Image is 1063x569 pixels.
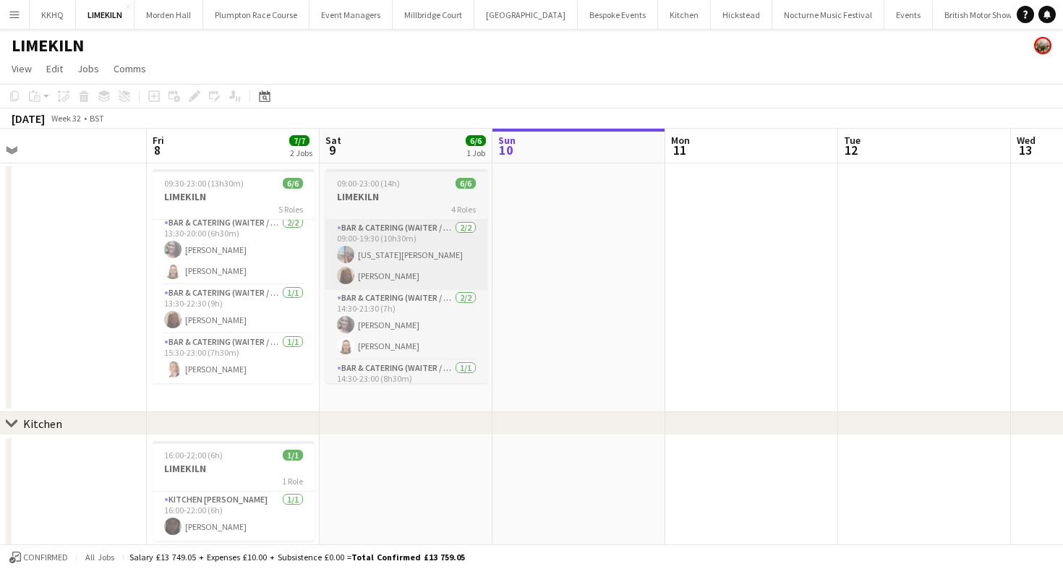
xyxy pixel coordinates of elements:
app-card-role: Bar & Catering (Waiter / waitress)2/213:30-20:00 (6h30m)[PERSON_NAME][PERSON_NAME] [153,215,315,285]
app-card-role: Kitchen [PERSON_NAME]1/116:00-22:00 (6h)[PERSON_NAME] [153,492,315,541]
app-job-card: 16:00-22:00 (6h)1/1LIMEKILN1 RoleKitchen [PERSON_NAME]1/116:00-22:00 (6h)[PERSON_NAME] [153,441,315,541]
div: [DATE] [12,111,45,126]
span: 6/6 [456,178,476,189]
button: Nocturne Music Festival [772,1,884,29]
span: View [12,62,32,75]
button: Hickstead [711,1,772,29]
span: 4 Roles [451,204,476,215]
button: [GEOGRAPHIC_DATA] [474,1,578,29]
span: 8 [150,142,164,158]
app-card-role: Bar & Catering (Waiter / waitress)1/114:30-23:00 (8h30m) [325,360,487,409]
span: 13 [1015,142,1036,158]
a: Comms [108,59,152,78]
span: 10 [496,142,516,158]
a: Edit [40,59,69,78]
button: Confirmed [7,549,70,565]
div: 2 Jobs [290,147,312,158]
app-card-role: Bar & Catering (Waiter / waitress)1/113:30-22:30 (9h)[PERSON_NAME] [153,285,315,334]
app-job-card: 09:30-23:00 (13h30m)6/6LIMEKILN5 RolesBar & Catering (Waiter / waitress)1/109:30-20:00 (10h30m)[U... [153,169,315,383]
span: 09:30-23:00 (13h30m) [164,178,244,189]
span: Fri [153,134,164,147]
span: Edit [46,62,63,75]
span: Sat [325,134,341,147]
div: Kitchen [23,416,62,431]
span: 12 [842,142,861,158]
span: Week 32 [48,113,84,124]
app-card-role: Bar & Catering (Waiter / waitress)2/214:30-21:30 (7h)[PERSON_NAME][PERSON_NAME] [325,290,487,360]
span: 11 [669,142,690,158]
button: Bespoke Events [578,1,658,29]
button: Event Managers [309,1,393,29]
span: 16:00-22:00 (6h) [164,450,223,461]
app-job-card: 09:00-23:00 (14h)6/6LIMEKILN4 RolesBar & Catering (Waiter / waitress)2/209:00-19:30 (10h30m)[US_S... [325,169,487,383]
span: 6/6 [466,135,486,146]
button: Morden Hall [135,1,203,29]
button: KKHQ [30,1,76,29]
button: Kitchen [658,1,711,29]
button: Millbridge Court [393,1,474,29]
span: Comms [114,62,146,75]
h1: LIMEKILN [12,35,84,56]
button: LIMEKILN [76,1,135,29]
div: BST [90,113,104,124]
span: Tue [844,134,861,147]
span: 1 Role [282,476,303,487]
span: 6/6 [283,178,303,189]
button: British Motor Show [933,1,1025,29]
a: View [6,59,38,78]
span: Total Confirmed £13 759.05 [351,552,465,562]
span: Mon [671,134,690,147]
button: Events [884,1,933,29]
button: Plumpton Race Course [203,1,309,29]
span: 1/1 [283,450,303,461]
span: Sun [498,134,516,147]
span: All jobs [82,552,117,562]
div: Salary £13 749.05 + Expenses £10.00 + Subsistence £0.00 = [129,552,465,562]
span: Confirmed [23,552,68,562]
app-user-avatar: Staffing Manager [1034,37,1051,54]
div: 1 Job [466,147,485,158]
span: 9 [323,142,341,158]
span: 09:00-23:00 (14h) [337,178,400,189]
h3: LIMEKILN [153,190,315,203]
h3: LIMEKILN [325,190,487,203]
span: 5 Roles [278,204,303,215]
app-card-role: Bar & Catering (Waiter / waitress)2/209:00-19:30 (10h30m)[US_STATE][PERSON_NAME][PERSON_NAME] [325,220,487,290]
span: Jobs [77,62,99,75]
span: Wed [1017,134,1036,147]
a: Jobs [72,59,105,78]
app-card-role: Bar & Catering (Waiter / waitress)1/115:30-23:00 (7h30m)[PERSON_NAME] [153,334,315,383]
span: 7/7 [289,135,309,146]
h3: LIMEKILN [153,462,315,475]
